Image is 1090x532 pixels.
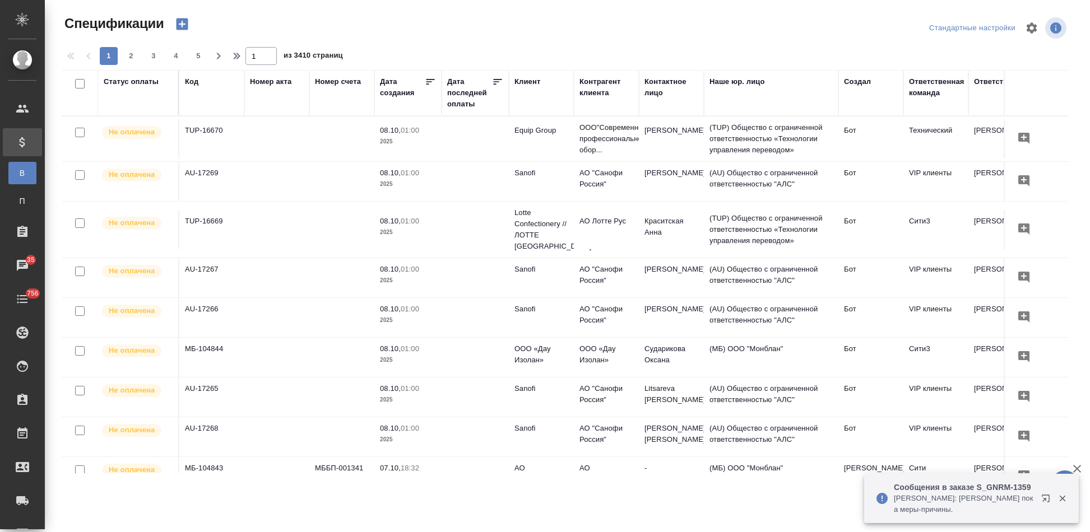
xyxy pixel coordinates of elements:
p: [PERSON_NAME]: [PERSON_NAME] пока меры-причины. [894,493,1034,515]
span: из 3410 страниц [284,49,343,65]
a: В [8,162,36,184]
p: 2025 [380,315,436,326]
button: 2 [122,47,140,65]
p: Сообщения в заказе S_GNRM-1359 [894,482,1034,493]
td: Бот [838,119,903,158]
td: [PERSON_NAME] [968,417,1033,456]
td: [PERSON_NAME] [968,119,1033,158]
p: Lotte Confectionery // ЛОТТЕ [GEOGRAPHIC_DATA] [514,207,568,252]
p: Не оплачена [109,305,155,316]
td: [PERSON_NAME] [968,338,1033,377]
p: 08.10, [380,126,401,134]
td: AU-17267 [179,258,244,297]
span: Спецификации [62,15,164,32]
td: VIP клиенты [903,417,968,456]
p: Не оплачена [109,385,155,396]
p: 2025 [380,179,436,190]
div: Дата последней оплаты [447,76,492,110]
td: МББП-001341 [309,457,374,496]
td: (AU) Общество с ограниченной ответственностью "АЛС" [704,258,838,297]
td: Бот [838,338,903,377]
span: Настроить таблицу [1018,15,1045,41]
p: Не оплачена [109,265,155,277]
button: 4 [167,47,185,65]
p: Sanofi [514,264,568,275]
td: (AU) Общество с ограниченной ответственностью "АЛС" [704,162,838,201]
p: АО "Смартфин" [579,463,633,485]
p: 08.10, [380,217,401,225]
p: 2025 [380,394,436,405]
div: Ответственная команда [909,76,964,99]
td: [PERSON_NAME] [639,298,704,337]
div: Ответственный [974,76,1032,87]
p: АО "Санофи Россия" [579,264,633,286]
td: (МБ) ООО "Монблан" [704,338,838,377]
p: АО "Санофи Россия" [579,304,633,326]
p: 18:32 [401,464,419,472]
div: Контактное лицо [644,76,698,99]
p: 01:00 [401,384,419,393]
button: Создать [169,15,196,34]
p: Не оплачена [109,424,155,436]
td: VIP клиенты [903,298,968,337]
p: 08.10, [380,344,401,353]
span: П [14,195,31,207]
div: Номер счета [315,76,361,87]
p: 08.10, [380,424,401,432]
td: [PERSON_NAME] [639,258,704,297]
p: 08.10, [380,305,401,313]
td: VIP клиенты [903,377,968,417]
p: 2025 [380,434,436,445]
span: 3 [145,50,163,62]
p: ООО «Дау Изолан» [579,343,633,366]
td: AU-17268 [179,417,244,456]
div: Номер акта [250,76,291,87]
td: - [PERSON_NAME] [639,457,704,496]
td: [PERSON_NAME] [639,162,704,201]
td: AU-17265 [179,377,244,417]
p: 01:00 [401,169,419,177]
p: 08.10, [380,169,401,177]
p: 01:00 [401,126,419,134]
td: Бот [838,162,903,201]
p: Не оплачена [109,217,155,228]
td: [PERSON_NAME] [968,298,1033,337]
p: 01:00 [401,265,419,273]
button: Закрыть [1051,493,1074,503]
button: 🙏 [1051,470,1079,498]
td: [PERSON_NAME] [968,377,1033,417]
td: (AU) Общество с ограниченной ответственностью "АЛС" [704,298,838,337]
td: (TUP) Общество с ограниченной ответственностью «Технологии управления переводом» [704,116,838,161]
p: 2025 [380,227,436,238]
p: 01:00 [401,217,419,225]
p: АО "Санофи Россия" [579,423,633,445]
p: ООО «Дау Изолан» [514,343,568,366]
p: 08.10, [380,384,401,393]
span: 4 [167,50,185,62]
div: split button [926,20,1018,37]
a: П [8,190,36,212]
td: (AU) Общество с ограниченной ответственностью "АЛС" [704,377,838,417]
button: 3 [145,47,163,65]
td: МБ-104843 [179,457,244,496]
td: МБ-104844 [179,338,244,377]
p: 2025 [380,136,436,147]
td: Сити [903,457,968,496]
p: Не оплачена [109,169,155,180]
p: 2025 [380,354,436,366]
td: (МБ) ООО "Монблан" [704,457,838,496]
button: 5 [189,47,207,65]
td: [PERSON_NAME] [639,119,704,158]
div: Контрагент клиента [579,76,633,99]
td: Краситская Анна [639,210,704,249]
td: TUP-16669 [179,210,244,249]
div: Наше юр. лицо [709,76,765,87]
p: Sanofi [514,304,568,315]
td: Сити3 [903,210,968,249]
td: [PERSON_NAME] [PERSON_NAME] [639,417,704,456]
td: Бот [838,258,903,297]
p: Sanofi [514,383,568,394]
td: [PERSON_NAME] [968,457,1033,496]
td: (AU) Общество с ограниченной ответственностью "АЛС" [704,417,838,456]
p: Не оплачена [109,464,155,475]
